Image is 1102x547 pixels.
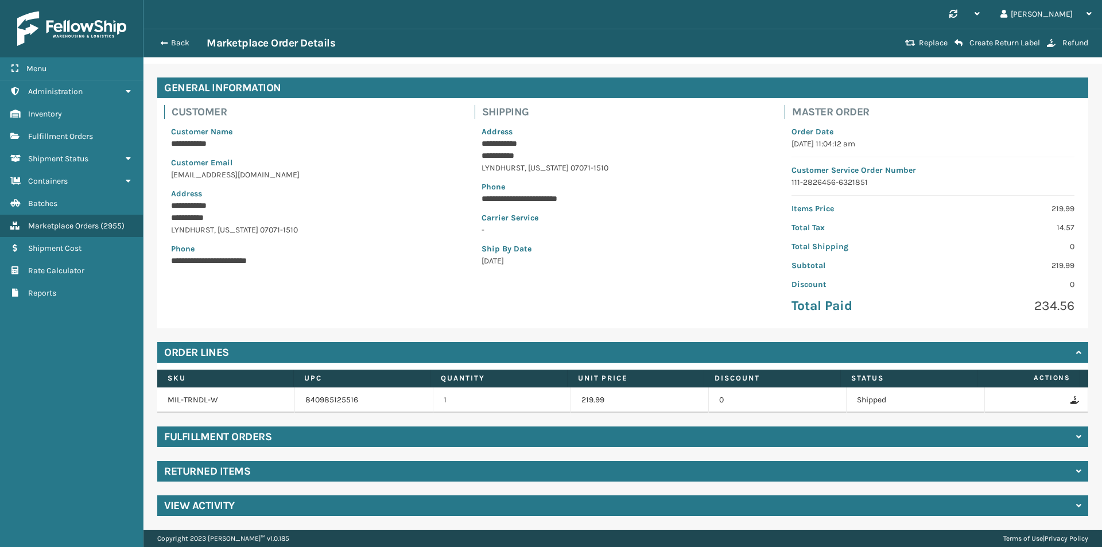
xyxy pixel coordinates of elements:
p: [DATE] 11:04:12 am [791,138,1074,150]
span: Inventory [28,109,62,119]
span: Containers [28,176,68,186]
h4: Returned Items [164,464,250,478]
p: 219.99 [940,259,1074,271]
p: Phone [171,243,454,255]
h4: General Information [157,77,1088,98]
span: Marketplace Orders [28,221,99,231]
span: ( 2955 ) [100,221,125,231]
label: Unit Price [578,373,693,383]
p: Discount [791,278,926,290]
td: 0 [709,387,847,413]
p: Customer Email [171,157,454,169]
p: Subtotal [791,259,926,271]
h4: Fulfillment Orders [164,430,271,444]
p: 234.56 [940,297,1074,315]
p: 14.57 [940,222,1074,234]
span: Reports [28,288,56,298]
a: Privacy Policy [1045,534,1088,542]
span: Address [171,189,202,199]
button: Create Return Label [951,38,1043,48]
span: Administration [28,87,83,96]
span: Rate Calculator [28,266,84,276]
p: Ship By Date [482,243,765,255]
p: Total Tax [791,222,926,234]
i: Create Return Label [954,38,963,48]
p: 111-2826456-6321851 [791,176,1074,188]
h4: Order Lines [164,346,229,359]
p: 0 [940,278,1074,290]
label: Discount [715,373,830,383]
p: Customer Name [171,126,454,138]
h3: Marketplace Order Details [207,36,335,50]
p: Items Price [791,203,926,215]
p: 0 [940,240,1074,253]
p: [DATE] [482,255,765,267]
td: 219.99 [571,387,709,413]
a: MIL-TRNDL-W [168,395,218,405]
p: Carrier Service [482,212,765,224]
label: SKU [168,373,283,383]
h4: Customer [172,105,461,119]
span: Address [482,127,513,137]
td: 840985125516 [295,387,433,413]
h4: Master Order [792,105,1081,119]
span: Menu [26,64,46,73]
i: Refund Order Line [1070,396,1077,404]
p: LYNDHURST , [US_STATE] 07071-1510 [171,224,454,236]
button: Refund [1043,38,1092,48]
i: Replace [905,39,915,47]
p: Order Date [791,126,1074,138]
img: logo [17,11,126,46]
p: Total Shipping [791,240,926,253]
p: 219.99 [940,203,1074,215]
p: - [482,224,765,236]
div: | [1003,530,1088,547]
button: Replace [902,38,951,48]
p: Customer Service Order Number [791,164,1074,176]
p: [EMAIL_ADDRESS][DOMAIN_NAME] [171,169,454,181]
a: Terms of Use [1003,534,1043,542]
span: Shipment Cost [28,243,82,253]
label: Quantity [441,373,556,383]
span: Actions [981,368,1077,387]
p: LYNDHURST , [US_STATE] 07071-1510 [482,162,765,174]
label: Status [851,373,967,383]
i: Refund [1047,39,1056,47]
td: 1 [433,387,571,413]
p: Copyright 2023 [PERSON_NAME]™ v 1.0.185 [157,530,289,547]
p: Total Paid [791,297,926,315]
td: Shipped [847,387,984,413]
h4: View Activity [164,499,235,513]
label: UPC [304,373,420,383]
span: Batches [28,199,57,208]
p: Phone [482,181,765,193]
h4: Shipping [482,105,771,119]
span: Fulfillment Orders [28,131,93,141]
span: Shipment Status [28,154,88,164]
button: Back [154,38,207,48]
